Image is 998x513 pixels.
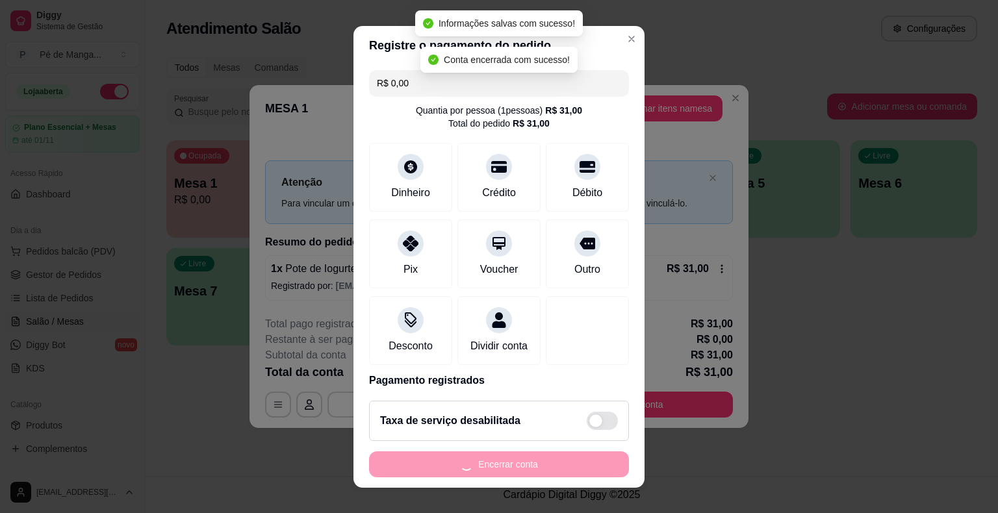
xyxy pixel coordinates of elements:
span: check-circle [428,55,439,65]
div: Desconto [389,338,433,354]
div: Total do pedido [448,117,550,130]
h2: Taxa de serviço desabilitada [380,413,520,429]
p: Pagamento registrados [369,373,629,388]
div: Voucher [480,262,518,277]
div: Dividir conta [470,338,528,354]
input: Ex.: hambúrguer de cordeiro [377,70,621,96]
div: Pix [403,262,418,277]
div: Débito [572,185,602,201]
div: Crédito [482,185,516,201]
span: check-circle [423,18,433,29]
header: Registre o pagamento do pedido [353,26,645,65]
div: R$ 31,00 [545,104,582,117]
span: Informações salvas com sucesso! [439,18,575,29]
div: Dinheiro [391,185,430,201]
div: Quantia por pessoa ( 1 pessoas) [416,104,582,117]
button: Close [621,29,642,49]
div: R$ 31,00 [513,117,550,130]
span: Conta encerrada com sucesso! [444,55,570,65]
div: Outro [574,262,600,277]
